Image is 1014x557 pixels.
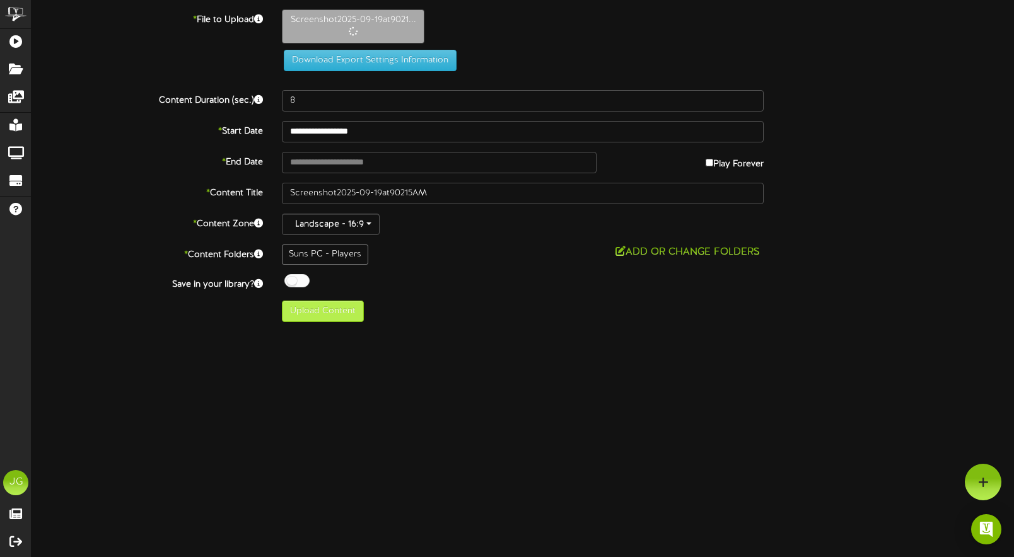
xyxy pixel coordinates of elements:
[277,55,457,65] a: Download Export Settings Information
[22,183,272,200] label: Content Title
[612,244,764,260] button: Add or Change Folders
[22,9,272,26] label: File to Upload
[3,470,28,495] div: JG
[22,274,272,291] label: Save in your library?
[22,244,272,261] label: Content Folders
[282,214,380,235] button: Landscape - 16:9
[22,152,272,169] label: End Date
[971,514,1001,544] div: Open Intercom Messenger
[706,152,764,171] label: Play Forever
[282,244,368,265] div: Suns PC - Players
[706,159,713,166] input: Play Forever
[22,90,272,107] label: Content Duration (sec.)
[22,121,272,138] label: Start Date
[22,214,272,231] label: Content Zone
[282,301,364,322] button: Upload Content
[282,183,764,204] input: Title of this Content
[284,50,457,71] button: Download Export Settings Information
